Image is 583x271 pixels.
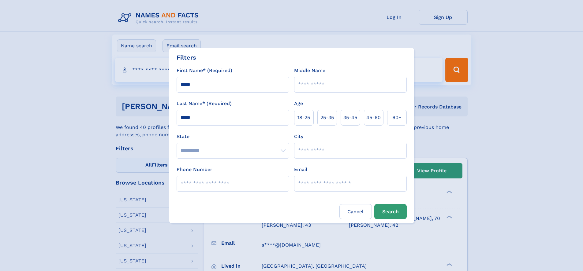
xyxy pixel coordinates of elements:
[339,204,372,219] label: Cancel
[392,114,402,121] span: 60+
[294,166,307,173] label: Email
[294,100,303,107] label: Age
[177,67,232,74] label: First Name* (Required)
[177,166,212,173] label: Phone Number
[366,114,381,121] span: 45‑60
[374,204,407,219] button: Search
[297,114,310,121] span: 18‑25
[177,100,232,107] label: Last Name* (Required)
[343,114,357,121] span: 35‑45
[177,53,196,62] div: Filters
[320,114,334,121] span: 25‑35
[177,133,289,140] label: State
[294,133,303,140] label: City
[294,67,325,74] label: Middle Name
